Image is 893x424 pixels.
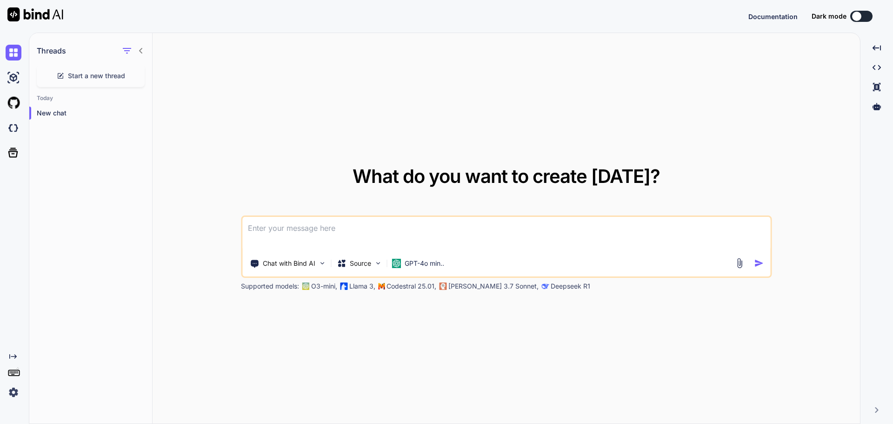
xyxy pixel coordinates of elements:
[302,283,309,290] img: GPT-4
[392,259,401,268] img: GPT-4o mini
[318,259,326,267] img: Pick Tools
[748,12,798,21] button: Documentation
[439,283,446,290] img: claude
[311,282,337,291] p: O3-mini,
[68,71,125,81] span: Start a new thread
[448,282,539,291] p: [PERSON_NAME] 3.7 Sonnet,
[374,259,382,267] img: Pick Models
[6,95,21,111] img: githubLight
[7,7,63,21] img: Bind AI
[263,259,315,268] p: Chat with Bind AI
[349,282,375,291] p: Llama 3,
[387,282,436,291] p: Codestral 25.01,
[6,45,21,61] img: chat
[29,94,152,102] h2: Today
[350,259,371,268] p: Source
[6,120,21,136] img: darkCloudIdeIcon
[340,283,347,290] img: Llama2
[754,258,764,268] img: icon
[734,258,745,269] img: attachment
[37,45,66,56] h1: Threads
[378,283,385,289] img: Mistral-AI
[6,70,21,86] img: ai-studio
[37,108,152,118] p: New chat
[405,259,444,268] p: GPT-4o min..
[353,165,660,188] span: What do you want to create [DATE]?
[551,282,590,291] p: Deepseek R1
[241,282,299,291] p: Supported models:
[748,13,798,20] span: Documentation
[812,12,846,21] span: Dark mode
[6,384,21,400] img: settings
[541,283,549,290] img: claude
